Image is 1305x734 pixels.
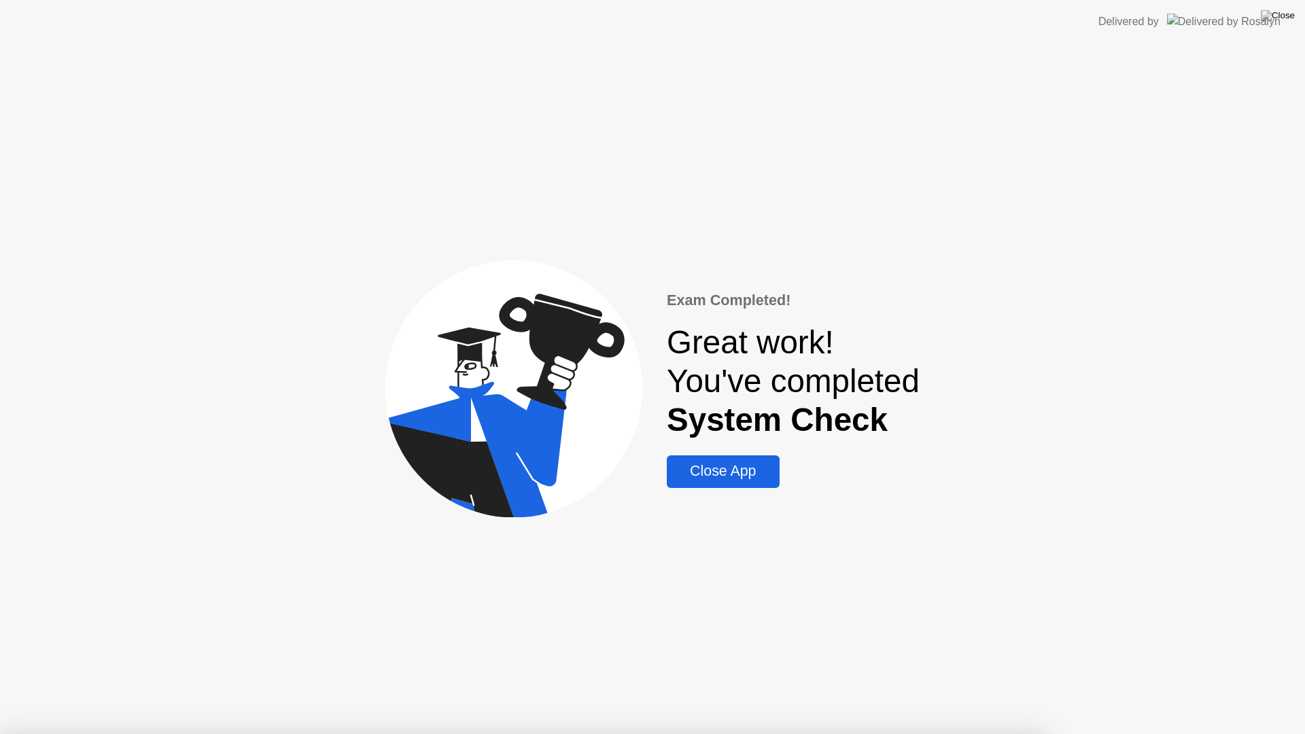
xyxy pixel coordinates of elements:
[1167,14,1281,29] img: Delivered by Rosalyn
[1098,14,1159,30] div: Delivered by
[671,463,775,480] div: Close App
[667,290,920,311] div: Exam Completed!
[1261,10,1295,21] img: Close
[667,402,888,438] b: System Check
[667,323,920,439] div: Great work! You've completed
